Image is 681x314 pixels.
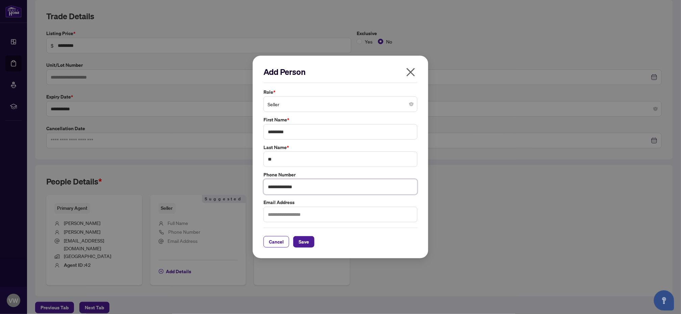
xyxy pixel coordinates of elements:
h2: Add Person [263,66,418,77]
span: Cancel [269,236,284,247]
button: Open asap [654,290,674,311]
span: close-circle [409,102,413,106]
span: Save [299,236,309,247]
span: Seller [268,98,413,111]
span: close [405,67,416,78]
button: Save [293,236,314,248]
button: Cancel [263,236,289,248]
label: Phone Number [263,171,418,178]
label: Email Address [263,199,418,206]
label: Last Name [263,144,418,151]
label: First Name [263,116,418,123]
label: Role [263,88,418,96]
